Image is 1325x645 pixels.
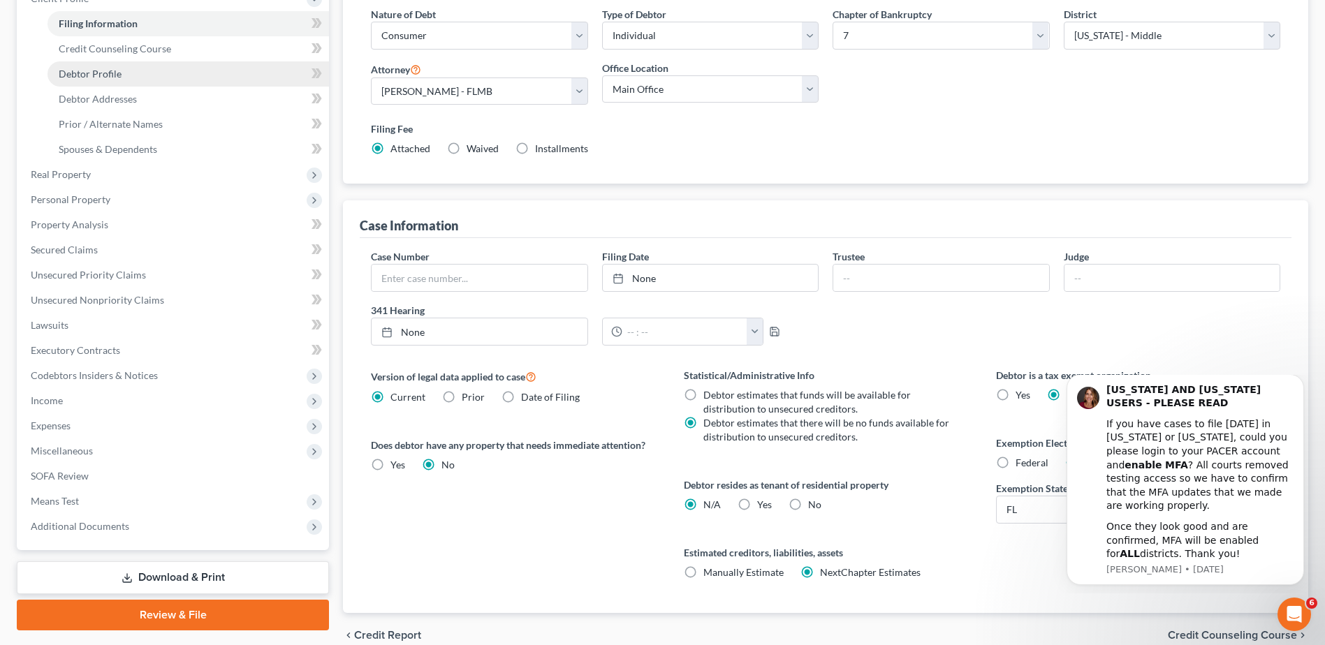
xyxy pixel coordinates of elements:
[47,61,329,87] a: Debtor Profile
[1016,389,1030,401] span: Yes
[1278,598,1311,631] iframe: Intercom live chat
[371,121,1280,136] label: Filing Fee
[622,318,747,345] input: -- : --
[31,420,71,431] span: Expenses
[31,344,120,356] span: Executory Contracts
[360,217,458,234] div: Case Information
[47,112,329,137] a: Prior / Alternate Names
[833,249,865,264] label: Trustee
[20,262,329,288] a: Unsecured Priority Claims
[119,84,142,96] b: MFA
[61,9,215,34] b: [US_STATE] AND [US_STATE] USERS - PLEASE READ
[17,561,329,594] a: Download & Print
[31,369,158,381] span: Codebtors Insiders & Notices
[1016,457,1048,468] span: Federal
[833,265,1048,291] input: --
[31,394,63,406] span: Income
[372,265,587,291] input: Enter case number...
[371,368,655,385] label: Version of legal data applied to case
[684,477,968,492] label: Debtor resides as tenant of residential property
[31,319,68,331] span: Lawsuits
[20,237,329,262] a: Secured Claims
[535,142,588,154] span: Installments
[390,391,425,403] span: Current
[703,566,784,578] span: Manually Estimate
[684,368,968,383] label: Statistical/Administrative Info
[31,520,129,532] span: Additional Documents
[61,188,248,201] p: Message from Katie, sent 5w ago
[441,459,455,470] span: No
[59,143,157,155] span: Spouses & Dependents
[703,498,721,510] span: N/A
[59,68,122,80] span: Debtor Profile
[59,118,163,130] span: Prior / Alternate Names
[47,87,329,112] a: Debtor Addresses
[20,288,329,313] a: Unsecured Nonpriority Claims
[808,498,821,510] span: No
[47,137,329,162] a: Spouses & Dependents
[1168,630,1297,641] span: Credit Counseling Course
[703,417,949,443] span: Debtor estimates that there will be no funds available for distribution to unsecured creditors.
[371,438,655,452] label: Does debtor have any property that needs immediate attention?
[59,43,171,54] span: Credit Counseling Course
[61,43,248,138] div: If you have cases to file [DATE] in [US_STATE] or [US_STATE], could you please login to your PACE...
[354,630,421,641] span: Credit Report
[343,630,354,641] i: chevron_left
[820,566,921,578] span: NextChapter Estimates
[602,61,668,75] label: Office Location
[59,17,138,29] span: Filing Information
[74,173,94,184] b: ALL
[20,338,329,363] a: Executory Contracts
[996,481,1068,496] label: Exemption State
[31,445,93,457] span: Miscellaneous
[1064,7,1097,22] label: District
[47,36,329,61] a: Credit Counseling Course
[31,12,54,34] img: Profile image for Katie
[31,269,146,281] span: Unsecured Priority Claims
[31,294,164,306] span: Unsecured Nonpriority Claims
[521,391,580,403] span: Date of Filing
[20,313,329,338] a: Lawsuits
[31,495,79,507] span: Means Test
[1064,249,1089,264] label: Judge
[603,265,818,291] a: None
[343,630,421,641] button: chevron_left Credit Report
[20,212,329,237] a: Property Analysis
[390,459,405,470] span: Yes
[833,7,932,22] label: Chapter of Bankruptcy
[390,142,430,154] span: Attached
[684,545,968,560] label: Estimated creditors, liabilities, assets
[996,436,1280,450] label: Exemption Election
[47,11,329,36] a: Filing Information
[462,391,485,403] span: Prior
[1046,375,1325,593] iframe: Intercom notifications message
[31,218,108,230] span: Property Analysis
[467,142,499,154] span: Waived
[31,470,89,482] span: SOFA Review
[20,464,329,489] a: SOFA Review
[31,168,91,180] span: Real Property
[372,318,587,345] a: None
[757,498,772,510] span: Yes
[1306,598,1317,609] span: 6
[371,61,421,77] label: Attorney
[364,303,826,318] label: 341 Hearing
[602,7,666,22] label: Type of Debtor
[17,600,329,630] a: Review & File
[703,389,911,415] span: Debtor estimates that funds will be available for distribution to unsecured creditors.
[1297,630,1308,641] i: chevron_right
[59,93,137,105] span: Debtor Addresses
[371,7,436,22] label: Nature of Debt
[1064,265,1280,291] input: --
[61,145,248,186] div: Once they look good and are confirmed, MFA will be enabled for districts. Thank you!
[31,193,110,205] span: Personal Property
[79,84,116,96] b: enable
[602,249,649,264] label: Filing Date
[996,368,1280,383] label: Debtor is a tax exempt organization
[371,249,430,264] label: Case Number
[61,8,248,186] div: Message content
[1168,630,1308,641] button: Credit Counseling Course chevron_right
[31,244,98,255] span: Secured Claims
